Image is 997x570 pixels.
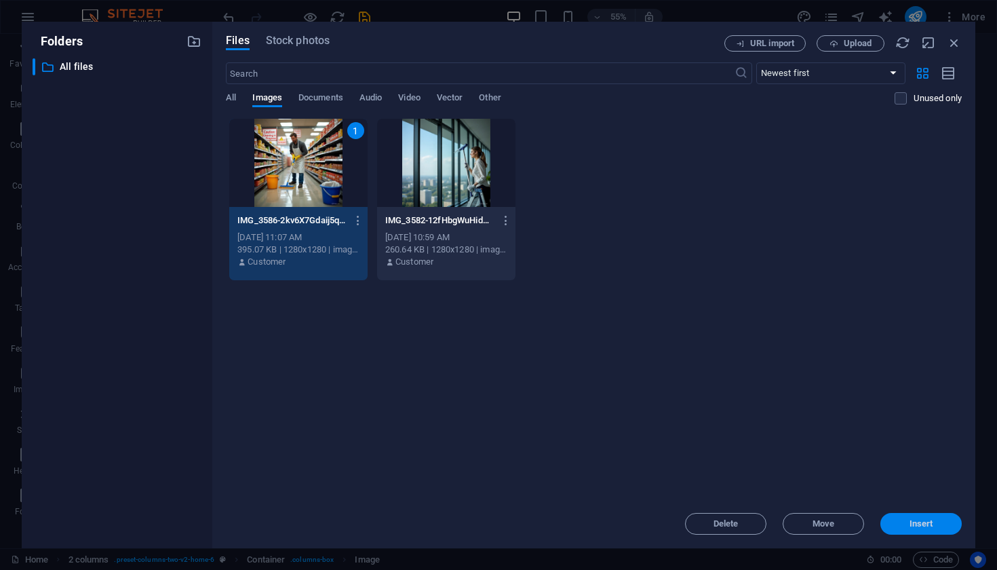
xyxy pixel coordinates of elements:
div: ​ [33,58,35,75]
span: Delete [713,520,739,528]
span: URL import [750,39,794,47]
span: Other [479,90,501,109]
i: Reload [895,35,910,50]
button: Move [783,513,864,535]
span: Video [398,90,420,109]
div: [DATE] 10:59 AM [385,231,507,244]
i: Minimize [921,35,936,50]
p: Customer [395,256,433,268]
span: Upload [844,39,872,47]
p: Folders [33,33,83,50]
span: Move [813,520,834,528]
input: Search [226,62,734,84]
span: Stock photos [266,33,330,49]
p: IMG_3582-12fHbgWuHidUQIJvCYliBw.JPG [385,214,494,227]
span: All [226,90,236,109]
div: [DATE] 11:07 AM [237,231,359,244]
span: Insert [910,520,933,528]
i: Create new folder [187,34,201,49]
span: Audio [359,90,382,109]
span: Vector [437,90,463,109]
p: IMG_3586-2kv6X7Gdaij5qe1JA1OJUQ.JPG [237,214,347,227]
span: Documents [298,90,343,109]
p: Displays only files that are not in use on the website. Files added during this session can still... [914,92,962,104]
i: Close [947,35,962,50]
button: Insert [880,513,962,535]
span: Images [252,90,282,109]
div: 1 [347,122,364,139]
button: URL import [724,35,806,52]
button: Delete [685,513,766,535]
p: All files [60,59,176,75]
p: Customer [248,256,286,268]
span: Files [226,33,250,49]
div: 260.64 KB | 1280x1280 | image/jpeg [385,244,507,256]
button: Upload [817,35,884,52]
div: 395.07 KB | 1280x1280 | image/jpeg [237,244,359,256]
